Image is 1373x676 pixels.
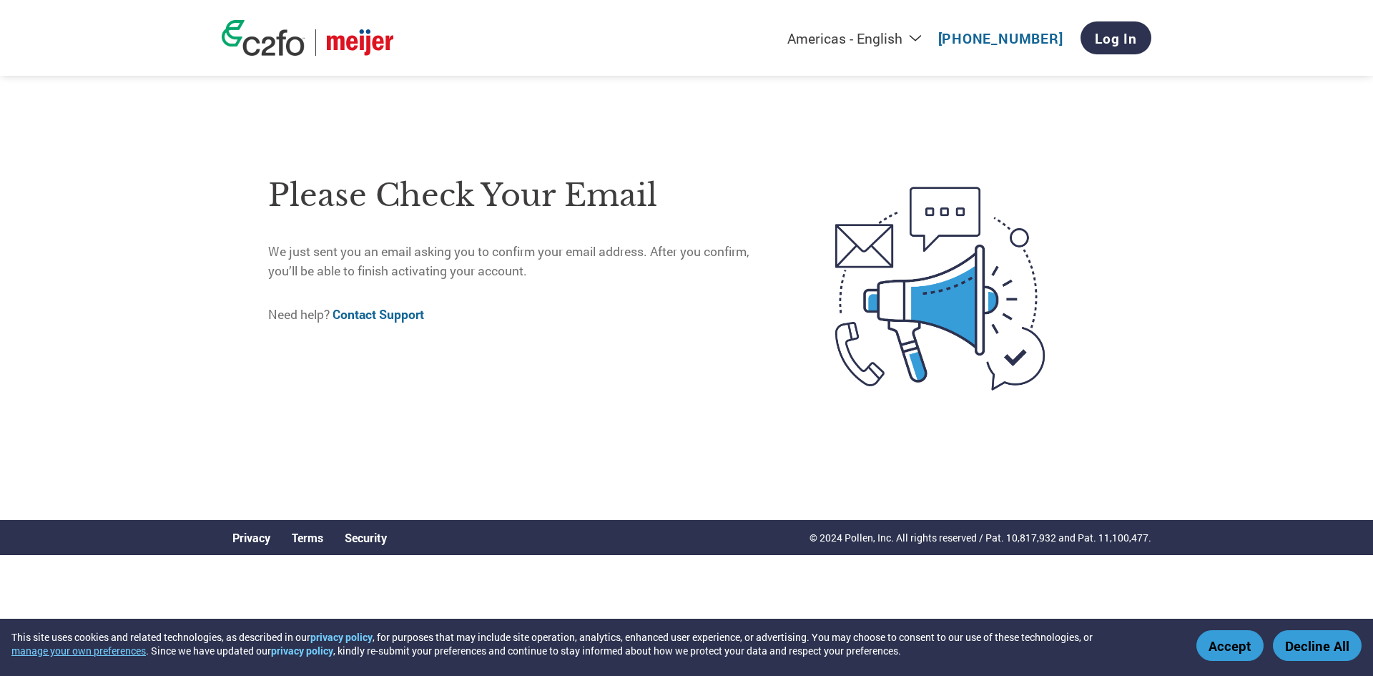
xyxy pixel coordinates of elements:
[333,306,424,323] a: Contact Support
[292,530,323,545] a: Terms
[310,630,373,644] a: privacy policy
[232,530,270,545] a: Privacy
[268,305,775,324] p: Need help?
[775,161,1105,416] img: open-email
[11,644,146,657] button: manage your own preferences
[268,243,775,280] p: We just sent you an email asking you to confirm your email address. After you confirm, you’ll be ...
[222,20,305,56] img: c2fo logo
[1196,630,1264,661] button: Accept
[271,644,333,657] a: privacy policy
[938,29,1063,47] a: [PHONE_NUMBER]
[268,172,775,219] h1: Please check your email
[11,630,1176,657] div: This site uses cookies and related technologies, as described in our , for purposes that may incl...
[345,530,387,545] a: Security
[1273,630,1362,661] button: Decline All
[809,530,1151,545] p: © 2024 Pollen, Inc. All rights reserved / Pat. 10,817,932 and Pat. 11,100,477.
[327,29,393,56] img: Meijer
[1081,21,1151,54] a: Log In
